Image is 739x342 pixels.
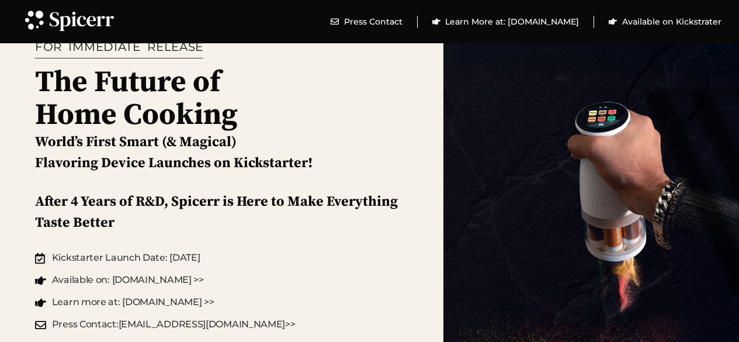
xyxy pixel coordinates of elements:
[35,66,282,132] h1: The Future of Home Cooking
[619,16,721,28] span: Available on Kickstrater
[35,295,296,309] a: Learn more at: [DOMAIN_NAME] >>
[35,132,313,174] h2: World’s First Smart (& Magical) Flavoring Device Launches on Kickstarter!
[442,16,579,28] span: Learn More at: [DOMAIN_NAME]
[609,16,721,28] a: Available on Kickstrater
[35,273,296,287] a: Available on: [DOMAIN_NAME] >>
[49,273,204,287] span: Available on: [DOMAIN_NAME] >>
[331,16,403,28] a: Press Contact
[432,16,580,28] a: Learn More at: [DOMAIN_NAME]
[49,317,296,331] span: Press Contact: [EMAIL_ADDRESS][DOMAIN_NAME] >>
[49,251,200,265] span: Kickstarter Launch Date: [DATE]
[49,295,214,309] span: Learn more at: [DOMAIN_NAME] >>
[35,191,408,233] h2: After 4 Years of R&D, Spicerr is Here to Make Everything Taste Better
[341,16,403,28] span: Press Contact
[35,317,296,331] a: Press Contact:[EMAIL_ADDRESS][DOMAIN_NAME]>>
[35,41,203,53] h1: FOR IMMEDIATE RELEASE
